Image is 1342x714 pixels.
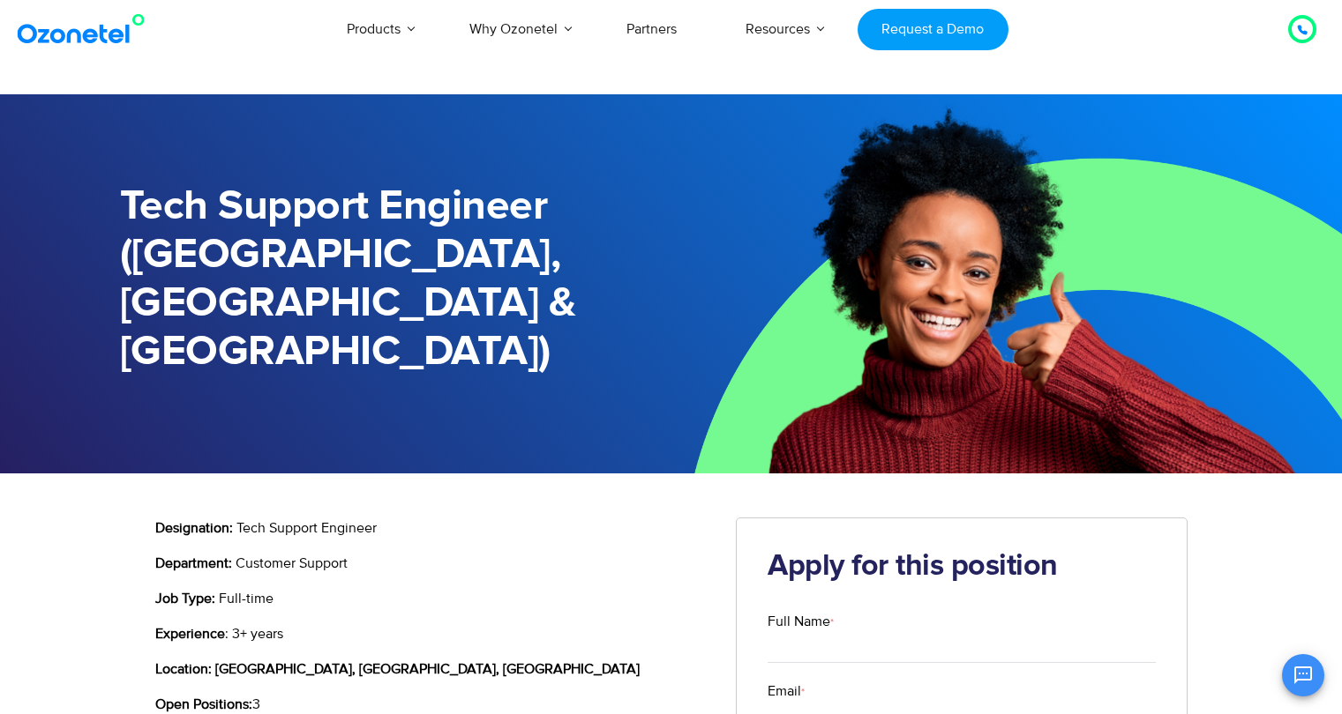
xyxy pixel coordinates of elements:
span: 3+ years [232,625,283,643]
b: Department: [155,554,232,572]
label: Email [768,681,1156,702]
button: Open chat [1282,654,1324,696]
span: : [225,625,229,643]
h1: Tech Support Engineer ([GEOGRAPHIC_DATA], [GEOGRAPHIC_DATA] & [GEOGRAPHIC_DATA]) [120,182,671,376]
b: : [212,590,215,607]
span: Tech Support Engineer [236,519,377,537]
b: Job Type [155,590,212,607]
a: Request a Demo [858,9,1008,50]
b: Open Positions: [155,695,252,713]
span: Customer Support [236,554,348,572]
span: Full-time [219,590,274,607]
h2: Apply for this position [768,549,1156,584]
b: Location: [GEOGRAPHIC_DATA], [GEOGRAPHIC_DATA], [GEOGRAPHIC_DATA] [155,660,640,678]
b: Experience [155,625,225,643]
b: Designation: [155,519,233,537]
label: Full Name [768,611,1156,632]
